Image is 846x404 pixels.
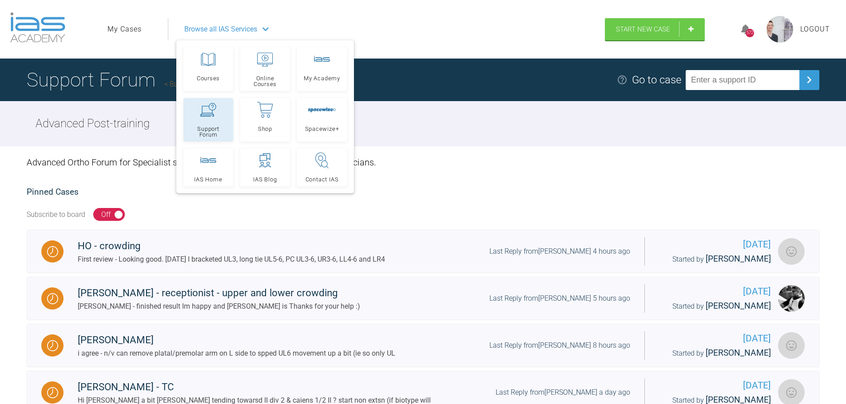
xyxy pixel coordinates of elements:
div: Last Reply from [PERSON_NAME] 4 hours ago [489,246,630,257]
a: Online Courses [240,47,290,91]
span: [DATE] [659,331,771,346]
img: Matt Golightly [778,238,805,265]
a: Shop [240,98,290,141]
div: Subscribe to board [27,209,85,220]
img: chevronRight.28bd32b0.svg [802,73,816,87]
span: IAS Blog [253,177,277,182]
a: WaitingHO - crowdingFirst review - Looking good. [DATE] I bracketed UL3, long tie UL5-6, PC UL3-6... [27,230,819,273]
span: [PERSON_NAME] [706,254,771,264]
div: Started by [659,346,771,360]
img: David Birkin [778,285,805,312]
span: [DATE] [659,237,771,252]
div: [PERSON_NAME] - TC [78,379,431,395]
a: Start New Case [605,18,705,40]
div: [PERSON_NAME] - receptionist - upper and lower crowding [78,285,360,301]
img: Waiting [47,340,58,351]
div: 572 [746,29,754,37]
span: Courses [197,75,220,81]
span: Browse all IAS Services [184,24,257,35]
span: [DATE] [659,284,771,299]
a: Support Forum [183,98,233,141]
span: Start New Case [616,25,670,33]
div: Last Reply from [PERSON_NAME] a day ago [496,387,630,398]
img: help.e70b9f3d.svg [617,75,628,85]
div: Advanced Ortho Forum for Specialist support for graduated Advanced Diploma Clinicians. [27,146,819,178]
div: [PERSON_NAME] [78,332,395,348]
img: Waiting [47,387,58,398]
h2: Pinned Cases [27,185,819,199]
div: Go to case [632,71,681,88]
div: Started by [659,299,771,313]
span: [DATE] [659,378,771,393]
a: Logout [800,24,830,35]
img: Waiting [47,293,58,304]
span: Online Courses [244,75,286,87]
span: Spacewize+ [305,126,339,132]
span: My Academy [304,75,340,81]
div: Last Reply from [PERSON_NAME] 8 hours ago [489,340,630,351]
img: Waiting [47,246,58,257]
a: Waiting[PERSON_NAME]i agree - n/v can remove platal/premolar arm on L side to spped UL6 movement ... [27,324,819,367]
h2: Advanced Post-training [36,114,150,133]
span: [PERSON_NAME] [706,348,771,358]
div: Last Reply from [PERSON_NAME] 5 hours ago [489,293,630,304]
a: IAS Blog [240,149,290,186]
div: Off [101,209,111,220]
a: IAS Home [183,149,233,186]
a: My Academy [297,47,347,91]
input: Enter a support ID [686,70,799,90]
h1: Support Forum [27,64,213,95]
span: Contact IAS [306,177,339,182]
div: i agree - n/v can remove platal/premolar arm on L side to spped UL6 movement up a bit (ie so only UL [78,348,395,359]
a: Courses [183,47,233,91]
span: Shop [258,126,272,132]
a: Waiting[PERSON_NAME] - receptionist - upper and lower crowding[PERSON_NAME] - finished result Im ... [27,277,819,320]
a: Contact IAS [297,149,347,186]
span: Support Forum [187,126,229,137]
img: profile.png [767,16,793,43]
div: First review - Looking good. [DATE] I bracketed UL3, long tie UL5-6, PC UL3-6, UR3-6, LL4-6 and LR4 [78,254,385,265]
span: [PERSON_NAME] [706,301,771,311]
div: HO - crowding [78,238,385,254]
a: My Cases [107,24,142,35]
img: Tom Crotty [778,332,805,359]
a: Spacewize+ [297,98,347,141]
span: IAS Home [194,177,222,182]
div: [PERSON_NAME] - finished result Im happy and [PERSON_NAME] is Thanks for your help :) [78,301,360,312]
a: Back to Home [164,80,213,88]
img: logo-light.3e3ef733.png [10,12,65,43]
div: Started by [659,252,771,266]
